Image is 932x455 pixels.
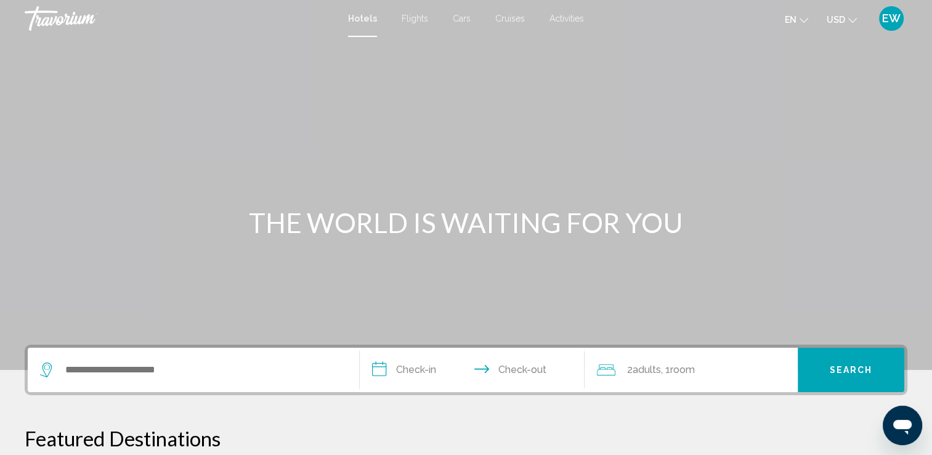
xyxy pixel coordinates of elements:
span: Adults [632,364,660,375]
a: Hotels [348,14,377,23]
button: User Menu [875,6,907,31]
span: en [785,15,796,25]
button: Check in and out dates [360,348,585,392]
button: Change currency [827,10,857,28]
span: Search [830,366,873,375]
span: USD [827,15,845,25]
span: EW [882,12,901,25]
button: Travelers: 2 adults, 0 children [585,348,798,392]
a: Cruises [495,14,525,23]
span: Room [670,364,694,375]
a: Flights [402,14,428,23]
h1: THE WORLD IS WAITING FOR YOU [235,207,697,239]
span: , 1 [660,361,694,379]
button: Search [798,348,904,392]
iframe: Button to launch messaging window [883,406,922,445]
button: Change language [785,10,808,28]
a: Cars [453,14,471,23]
a: Activities [549,14,584,23]
h2: Featured Destinations [25,426,907,451]
div: Search widget [28,348,904,392]
span: 2 [626,361,660,379]
a: Travorium [25,6,336,31]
